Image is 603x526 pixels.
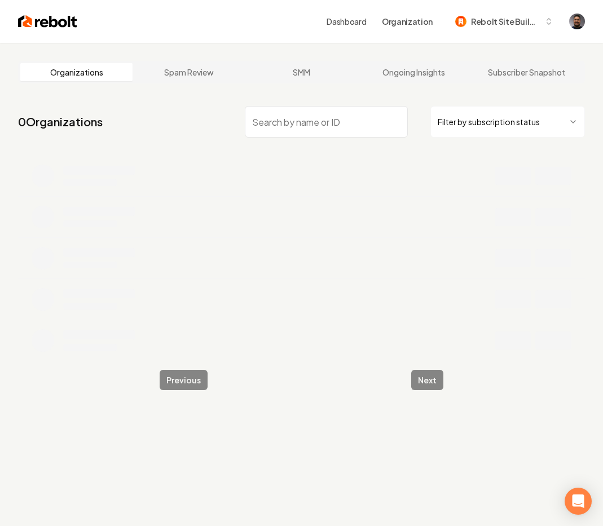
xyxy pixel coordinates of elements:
[18,14,77,29] img: Rebolt Logo
[133,63,245,81] a: Spam Review
[327,16,366,27] a: Dashboard
[455,16,466,27] img: Rebolt Site Builder
[565,488,592,515] div: Open Intercom Messenger
[471,16,540,28] span: Rebolt Site Builder
[569,14,585,29] img: Daniel Humberto Ortega Celis
[18,114,103,130] a: 0Organizations
[245,106,408,138] input: Search by name or ID
[245,63,358,81] a: SMM
[569,14,585,29] button: Open user button
[20,63,133,81] a: Organizations
[470,63,583,81] a: Subscriber Snapshot
[375,11,439,32] button: Organization
[358,63,470,81] a: Ongoing Insights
